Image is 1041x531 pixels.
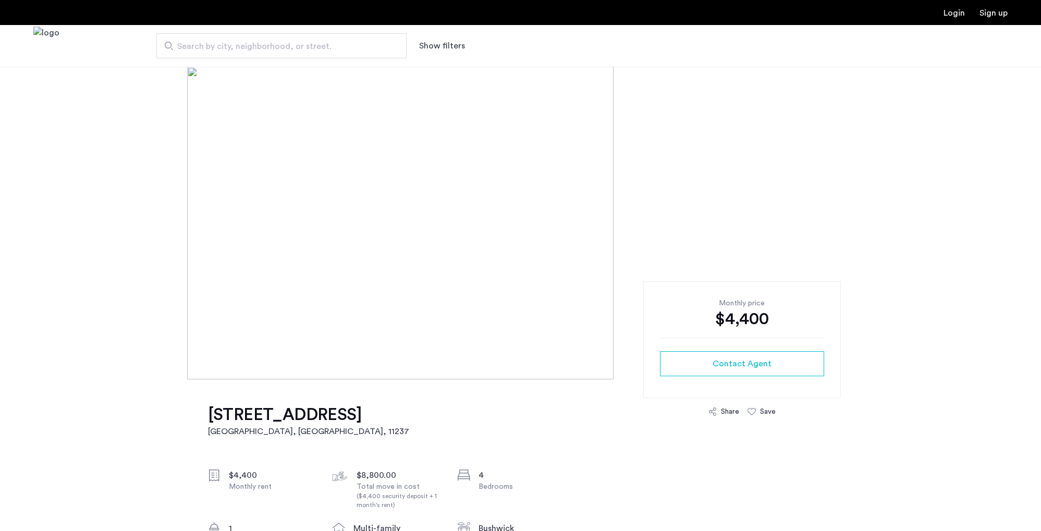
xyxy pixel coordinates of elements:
button: button [660,351,824,376]
div: ($4,400 security deposit + 1 month's rent) [357,492,444,510]
span: Search by city, neighborhood, or street. [177,40,377,53]
button: Show or hide filters [419,40,465,52]
h1: [STREET_ADDRESS] [208,404,409,425]
div: Save [760,406,776,417]
div: Total move in cost [357,481,444,510]
div: Monthly rent [229,481,316,492]
div: 4 [479,469,566,481]
input: Apartment Search [156,33,407,58]
div: Share [721,406,739,417]
img: logo [33,27,59,66]
div: Monthly price [660,298,824,308]
a: Login [944,9,965,17]
span: Contact Agent [713,357,771,370]
a: Cazamio Logo [33,27,59,66]
a: [STREET_ADDRESS][GEOGRAPHIC_DATA], [GEOGRAPHIC_DATA], 11237 [208,404,409,438]
div: $4,400 [660,308,824,329]
div: $4,400 [229,469,316,481]
h2: [GEOGRAPHIC_DATA], [GEOGRAPHIC_DATA] , 11237 [208,425,409,438]
div: $8,800.00 [357,469,444,481]
a: Registration [979,9,1008,17]
div: Bedrooms [479,481,566,492]
img: [object%20Object] [187,67,853,379]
